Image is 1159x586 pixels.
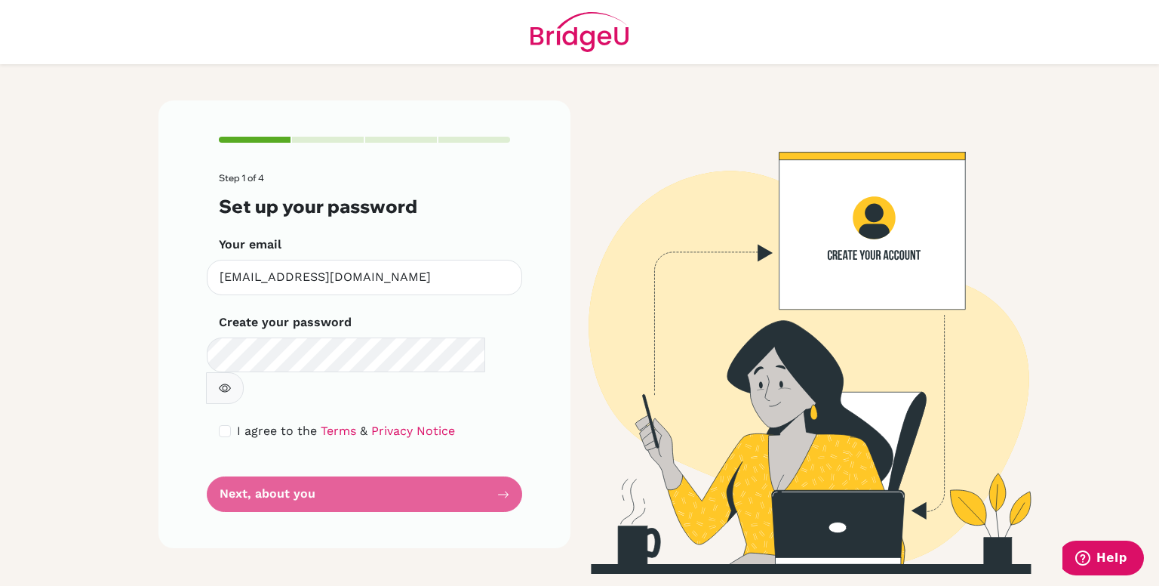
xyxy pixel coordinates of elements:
[1062,541,1144,578] iframe: Opens a widget where you can find more information
[360,424,367,438] span: &
[237,424,317,438] span: I agree to the
[219,196,510,217] h3: Set up your password
[371,424,455,438] a: Privacy Notice
[219,236,281,254] label: Your email
[321,424,356,438] a: Terms
[207,260,522,295] input: Insert your email*
[219,172,264,184] span: Step 1 of 4
[219,313,352,332] label: Create your password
